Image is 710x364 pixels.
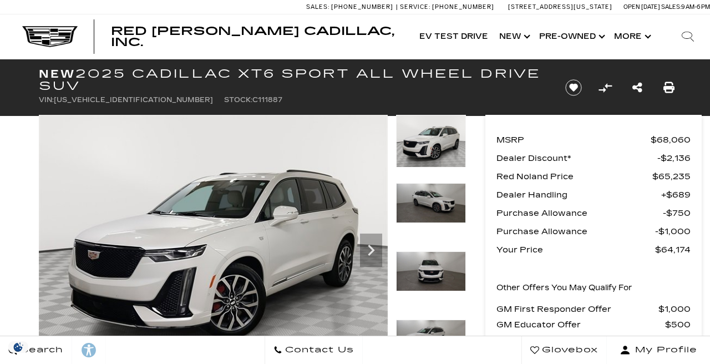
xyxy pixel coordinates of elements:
a: Your Price $64,174 [496,242,691,257]
span: $1,000 [658,301,691,317]
a: Pre-Owned [534,14,608,59]
a: Share this New 2025 Cadillac XT6 Sport All Wheel Drive SUV [632,80,642,95]
span: VIN: [39,96,54,104]
a: [STREET_ADDRESS][US_STATE] [508,3,612,11]
span: Search [17,342,63,358]
span: Purchase Allowance [496,205,663,221]
a: MSRP $68,060 [496,132,691,148]
button: Save vehicle [561,79,586,97]
a: New [494,14,534,59]
span: C111887 [252,96,282,104]
span: Red [PERSON_NAME] Cadillac, Inc. [111,24,394,49]
a: Dealer Handling $689 [496,187,691,203]
span: Purchase Allowance [496,224,655,239]
span: Dealer Discount* [496,150,657,166]
span: Red Noland Price [496,169,652,184]
span: $1,000 [658,332,691,348]
span: MSRP [496,132,651,148]
img: Cadillac Dark Logo with Cadillac White Text [22,26,78,47]
span: Stock: [224,96,252,104]
img: New 2025 Crystal White Tricoat Cadillac Sport image 1 [396,115,466,168]
a: Purchase Allowance $1,000 [496,224,691,239]
span: Your Price [496,242,655,257]
span: Contact Us [282,342,354,358]
button: Open user profile menu [607,336,710,364]
img: Opt-Out Icon [6,341,31,353]
a: Contact Us [265,336,363,364]
p: Other Offers You May Qualify For [496,280,632,296]
span: Service: [400,3,430,11]
a: Red [PERSON_NAME] Cadillac, Inc. [111,26,403,48]
button: More [608,14,655,59]
span: $500 [665,317,691,332]
span: $1,000 [655,224,691,239]
span: My Profile [631,342,697,358]
span: $2,136 [657,150,691,166]
span: 9 AM-6 PM [681,3,710,11]
span: Glovebox [539,342,598,358]
section: Click to Open Cookie Consent Modal [6,341,31,353]
span: $689 [661,187,691,203]
span: Open [DATE] [623,3,660,11]
a: Glovebox [521,336,607,364]
a: Service: [PHONE_NUMBER] [396,4,497,10]
div: Next [360,234,382,267]
span: Dealer Handling [496,187,661,203]
a: EV Test Drive [414,14,494,59]
strong: New [39,67,75,80]
span: GM First Responder Offer [496,301,658,317]
span: $64,174 [655,242,691,257]
span: GM Educator Offer [496,317,665,332]
button: Compare Vehicle [597,79,613,96]
a: Sales: [PHONE_NUMBER] [306,4,396,10]
img: New 2025 Crystal White Tricoat Cadillac Sport image 2 [396,183,466,223]
h1: 2025 Cadillac XT6 Sport All Wheel Drive SUV [39,68,546,92]
span: Sales: [306,3,329,11]
a: GM First Responder Offer $1,000 [496,301,691,317]
a: Print this New 2025 Cadillac XT6 Sport All Wheel Drive SUV [663,80,674,95]
span: $65,235 [652,169,691,184]
a: Purchase Allowance $750 [496,205,691,221]
img: New 2025 Crystal White Tricoat Cadillac Sport image 4 [396,320,466,360]
a: Red Noland Price $65,235 [496,169,691,184]
a: GM Military Offer $1,000 [496,332,691,348]
span: Sales: [661,3,681,11]
span: [PHONE_NUMBER] [331,3,393,11]
span: $68,060 [651,132,691,148]
span: $750 [663,205,691,221]
span: [US_VEHICLE_IDENTIFICATION_NUMBER] [54,96,213,104]
span: [PHONE_NUMBER] [432,3,494,11]
a: GM Educator Offer $500 [496,317,691,332]
img: New 2025 Crystal White Tricoat Cadillac Sport image 3 [396,251,466,291]
span: GM Military Offer [496,332,658,348]
a: Dealer Discount* $2,136 [496,150,691,166]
